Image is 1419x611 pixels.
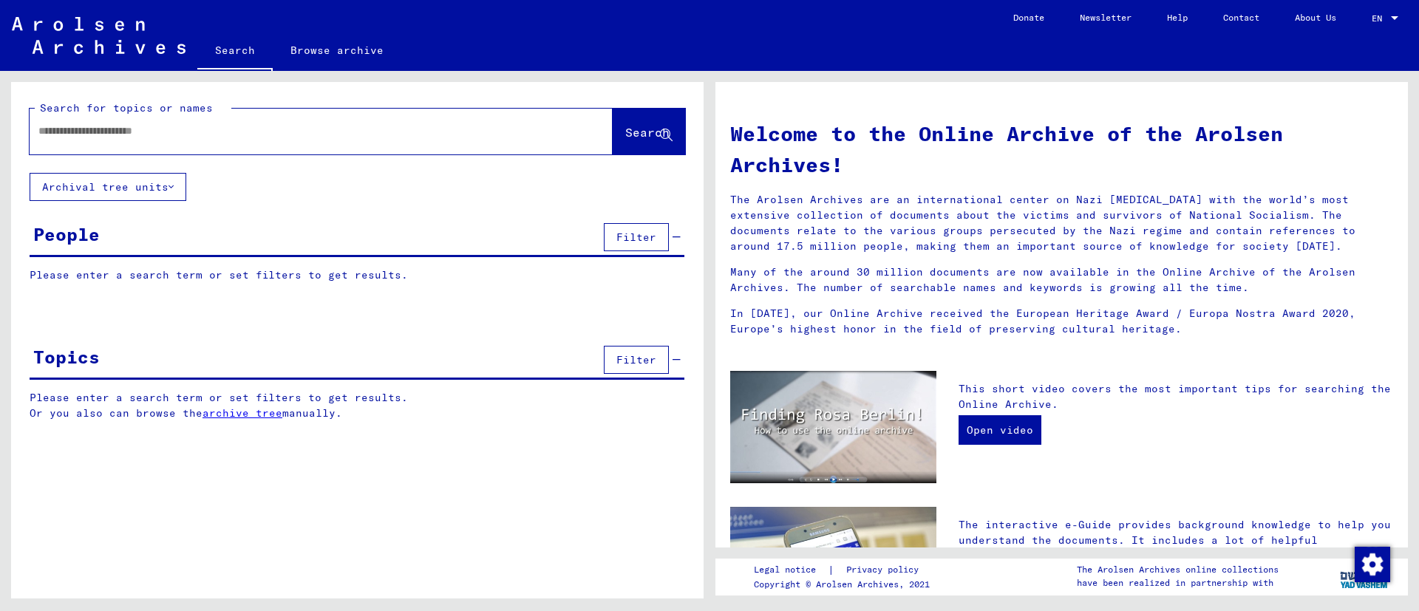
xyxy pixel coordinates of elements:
a: Open video [959,415,1041,445]
img: Change consent [1355,547,1390,582]
p: have been realized in partnership with [1077,576,1279,590]
div: People [33,221,100,248]
p: This short video covers the most important tips for searching the Online Archive. [959,381,1393,412]
a: Search [197,33,273,71]
p: The Arolsen Archives online collections [1077,563,1279,576]
img: video.jpg [730,371,936,483]
div: | [754,562,936,578]
p: Copyright © Arolsen Archives, 2021 [754,578,936,591]
a: archive tree [203,406,282,420]
div: Topics [33,344,100,370]
span: EN [1372,13,1388,24]
button: Filter [604,346,669,374]
p: In [DATE], our Online Archive received the European Heritage Award / Europa Nostra Award 2020, Eu... [730,306,1393,337]
img: yv_logo.png [1337,558,1392,595]
img: Arolsen_neg.svg [12,17,186,54]
span: Search [625,125,670,140]
button: Archival tree units [30,173,186,201]
a: Privacy policy [834,562,936,578]
span: Filter [616,231,656,244]
h1: Welcome to the Online Archive of the Arolsen Archives! [730,118,1393,180]
p: The interactive e-Guide provides background knowledge to help you understand the documents. It in... [959,517,1393,579]
p: Many of the around 30 million documents are now available in the Online Archive of the Arolsen Ar... [730,264,1393,296]
span: Filter [616,353,656,366]
a: Legal notice [754,562,828,578]
p: Please enter a search term or set filters to get results. Or you also can browse the manually. [30,390,685,421]
p: Please enter a search term or set filters to get results. [30,267,684,283]
p: The Arolsen Archives are an international center on Nazi [MEDICAL_DATA] with the world’s most ext... [730,192,1393,254]
button: Filter [604,223,669,251]
button: Search [613,109,685,154]
mat-label: Search for topics or names [40,101,213,115]
a: Browse archive [273,33,401,68]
